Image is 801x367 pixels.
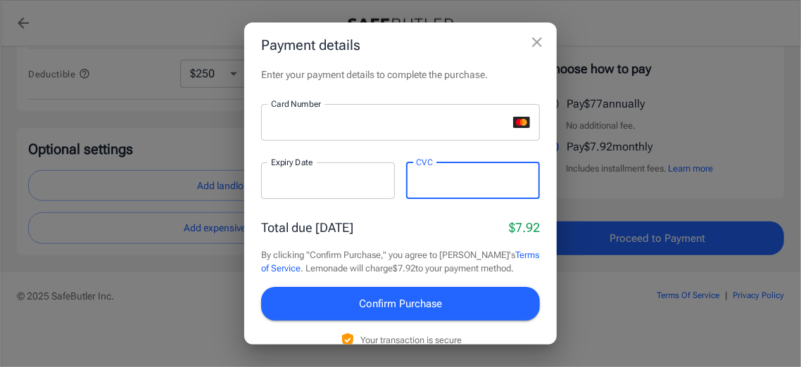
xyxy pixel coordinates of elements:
iframe: Secure CVC input frame [416,174,530,187]
button: close [523,28,551,56]
svg: mastercard [513,117,530,128]
button: Confirm Purchase [261,287,540,321]
h2: Payment details [244,22,557,67]
p: By clicking "Confirm Purchase," you agree to [PERSON_NAME]'s . Lemonade will charge $7.92 to your... [261,248,540,276]
iframe: Secure expiration date input frame [271,174,385,187]
span: Confirm Purchase [359,295,442,313]
label: Card Number [271,98,321,110]
p: Enter your payment details to complete the purchase. [261,67,540,82]
p: Your transaction is secure [360,333,462,347]
label: CVC [416,156,433,168]
p: $7.92 [509,218,540,237]
iframe: Secure card number input frame [271,116,507,129]
p: Total due [DATE] [261,218,353,237]
label: Expiry Date [271,156,313,168]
